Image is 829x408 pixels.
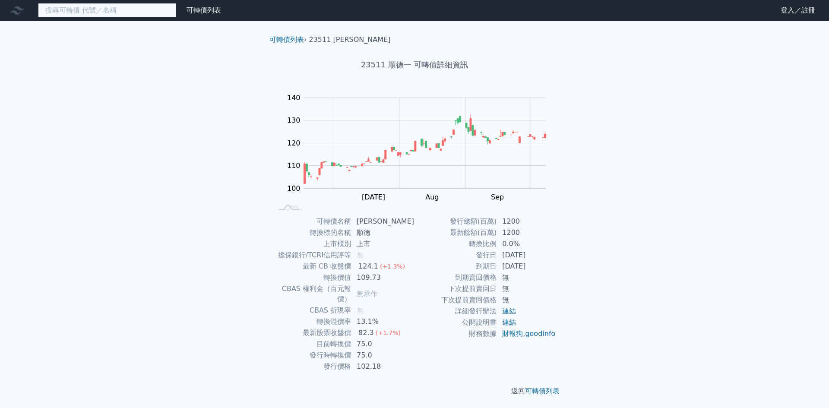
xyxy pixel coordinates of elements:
[357,261,380,272] div: 124.1
[497,216,556,227] td: 1200
[309,35,391,45] li: 23511 [PERSON_NAME]
[273,261,351,272] td: 最新 CB 收盤價
[273,227,351,238] td: 轉換標的名稱
[273,305,351,316] td: CBAS 折現率
[273,316,351,327] td: 轉換溢價率
[497,250,556,261] td: [DATE]
[414,261,497,272] td: 到期日
[287,161,301,170] tspan: 110
[525,387,560,395] a: 可轉債列表
[414,328,497,339] td: 財務數據
[774,3,822,17] a: 登入／註冊
[351,216,414,227] td: [PERSON_NAME]
[414,216,497,227] td: 發行總額(百萬)
[502,307,516,315] a: 連結
[414,272,497,283] td: 到期賣回價格
[497,272,556,283] td: 無
[414,306,497,317] td: 詳細發行辦法
[263,59,566,71] h1: 23511 順德一 可轉債詳細資訊
[273,338,351,350] td: 目前轉換價
[304,114,546,183] g: Series
[362,193,385,201] tspan: [DATE]
[351,316,414,327] td: 13.1%
[351,361,414,372] td: 102.18
[263,386,566,396] p: 返回
[414,227,497,238] td: 最新餘額(百萬)
[283,94,559,201] g: Chart
[414,250,497,261] td: 發行日
[287,94,301,102] tspan: 140
[502,329,523,338] a: 財報狗
[273,283,351,305] td: CBAS 權利金（百元報價）
[287,184,301,193] tspan: 100
[414,317,497,328] td: 公開說明書
[357,251,364,259] span: 無
[525,329,555,338] a: goodinfo
[414,294,497,306] td: 下次提前賣回價格
[502,318,516,326] a: 連結
[357,328,376,338] div: 82.3
[376,329,401,336] span: (+1.7%)
[273,361,351,372] td: 發行價格
[287,116,301,124] tspan: 130
[357,290,377,298] span: 無承作
[351,227,414,238] td: 順德
[269,35,304,44] a: 可轉債列表
[497,238,556,250] td: 0.0%
[414,283,497,294] td: 下次提前賣回日
[351,350,414,361] td: 75.0
[357,306,364,314] span: 無
[38,3,176,18] input: 搜尋可轉債 代號／名稱
[269,35,307,45] li: ›
[497,328,556,339] td: ,
[273,250,351,261] td: 擔保銀行/TCRI信用評等
[287,139,301,147] tspan: 120
[414,238,497,250] td: 轉換比例
[497,261,556,272] td: [DATE]
[273,327,351,338] td: 最新股票收盤價
[273,272,351,283] td: 轉換價值
[491,193,504,201] tspan: Sep
[273,216,351,227] td: 可轉債名稱
[187,6,221,14] a: 可轉債列表
[351,272,414,283] td: 109.73
[497,294,556,306] td: 無
[425,193,439,201] tspan: Aug
[497,283,556,294] td: 無
[497,227,556,238] td: 1200
[273,238,351,250] td: 上市櫃別
[351,238,414,250] td: 上市
[380,263,405,270] span: (+1.3%)
[273,350,351,361] td: 發行時轉換價
[351,338,414,350] td: 75.0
